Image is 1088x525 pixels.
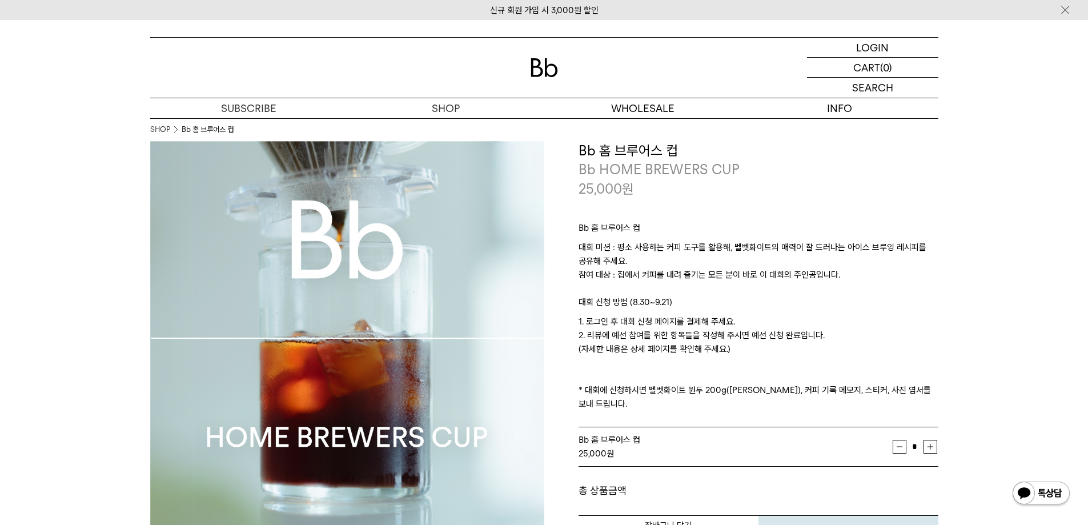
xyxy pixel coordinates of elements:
[579,141,938,161] h3: Bb 홈 브루어스 컵
[579,241,938,295] p: 대회 미션 : 평소 사용하는 커피 도구를 활용해, 벨벳화이트의 매력이 잘 드러나는 아이스 브루잉 레시피를 공유해 주세요. 참여 대상 : 집에서 커피를 내려 즐기는 모든 분이 ...
[579,435,640,445] span: Bb 홈 브루어스 컵
[807,58,938,78] a: CART (0)
[579,179,634,199] p: 25,000
[579,221,938,241] p: Bb 홈 브루어스 컵
[490,5,599,15] a: 신규 회원 가입 시 3,000원 할인
[531,58,558,77] img: 로고
[579,295,938,315] p: 대회 신청 방법 (8.30~9.21)
[1011,480,1071,508] img: 카카오톡 채널 1:1 채팅 버튼
[150,124,170,135] a: SHOP
[924,440,937,454] button: 증가
[880,58,892,77] p: (0)
[622,181,634,197] span: 원
[741,98,938,118] p: INFO
[347,98,544,118] a: SHOP
[856,38,889,57] p: LOGIN
[893,440,906,454] button: 감소
[579,484,758,498] dt: 총 상품금액
[579,160,938,179] p: Bb HOME BREWERS CUP
[579,315,938,411] p: 1. 로그인 후 대회 신청 페이지를 결제해 주세요. 2. 리뷰에 예선 참여를 위한 항목들을 작성해 주시면 예선 신청 완료입니다. (자세한 내용은 상세 페이지를 확인해 주세요....
[807,38,938,58] a: LOGIN
[182,124,234,135] li: Bb 홈 브루어스 컵
[544,98,741,118] p: WHOLESALE
[852,78,893,98] p: SEARCH
[853,58,880,77] p: CART
[579,447,893,460] div: 원
[579,448,607,459] strong: 25,000
[150,98,347,118] a: SUBSCRIBE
